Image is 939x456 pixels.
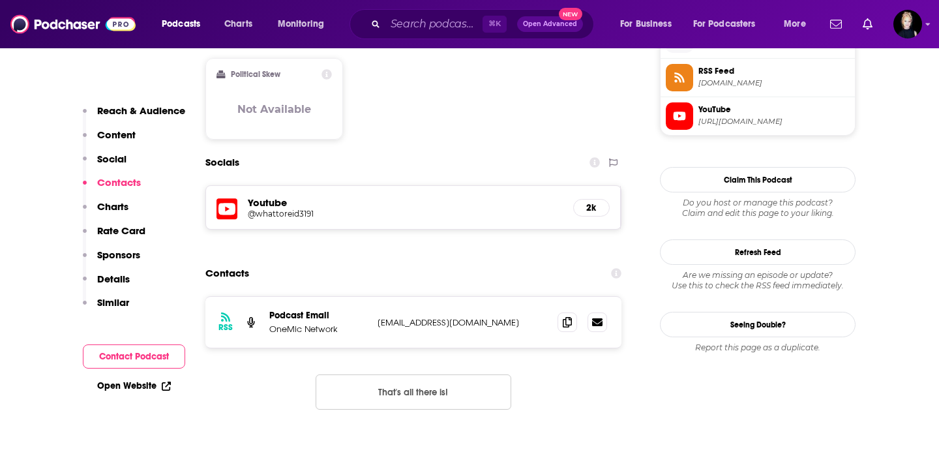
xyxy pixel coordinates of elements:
span: Do you host or manage this podcast? [660,198,856,208]
span: ⌘ K [483,16,507,33]
button: open menu [775,14,822,35]
p: Rate Card [97,224,145,237]
button: open menu [611,14,688,35]
span: https://www.youtube.com/@whattoreid3191 [698,117,850,127]
span: For Podcasters [693,15,756,33]
button: Sponsors [83,249,140,273]
p: OneMic Network [269,324,367,335]
p: Details [97,273,130,285]
button: Charts [83,200,128,224]
a: RSS Feed[DOMAIN_NAME] [666,64,850,91]
button: Rate Card [83,224,145,249]
img: User Profile [893,10,922,38]
span: Charts [224,15,252,33]
button: Contacts [83,176,141,200]
p: Sponsors [97,249,140,261]
div: Are we missing an episode or update? Use this to check the RSS feed immediately. [660,270,856,291]
h2: Contacts [205,261,249,286]
a: Show notifications dropdown [857,13,878,35]
h3: Not Available [237,103,311,115]
p: Charts [97,200,128,213]
div: Report this page as a duplicate. [660,342,856,353]
span: Logged in as Passell [893,10,922,38]
p: Content [97,129,136,141]
button: Reach & Audience [83,104,185,129]
button: open menu [269,14,341,35]
h2: Political Skew [231,70,280,79]
span: Open Advanced [523,21,577,27]
input: Search podcasts, credits, & more... [385,14,483,35]
p: Podcast Email [269,310,367,321]
button: Social [83,153,127,177]
h3: RSS [218,322,233,333]
span: New [559,8,582,20]
span: More [784,15,806,33]
a: Show notifications dropdown [825,13,847,35]
h2: Socials [205,150,239,175]
button: Content [83,129,136,153]
a: Seeing Double? [660,312,856,337]
p: [EMAIL_ADDRESS][DOMAIN_NAME] [378,317,547,328]
span: For Business [620,15,672,33]
p: Similar [97,296,129,309]
span: Podcasts [162,15,200,33]
button: Contact Podcast [83,344,185,369]
h5: @whattoreid3191 [248,209,456,219]
button: Refresh Feed [660,239,856,265]
button: Open AdvancedNew [517,16,583,32]
div: Search podcasts, credits, & more... [362,9,606,39]
button: open menu [153,14,217,35]
a: YouTube[URL][DOMAIN_NAME] [666,102,850,130]
span: whattoreid.libsyn.com [698,78,850,88]
button: Claim This Podcast [660,167,856,192]
a: Open Website [97,380,171,391]
img: Podchaser - Follow, Share and Rate Podcasts [10,12,136,37]
button: Nothing here. [316,374,511,410]
a: Charts [216,14,260,35]
h5: 2k [584,202,599,213]
p: Reach & Audience [97,104,185,117]
span: Monitoring [278,15,324,33]
button: open menu [685,14,775,35]
button: Show profile menu [893,10,922,38]
span: YouTube [698,104,850,115]
a: @whattoreid3191 [248,209,563,219]
span: RSS Feed [698,65,850,77]
h5: Youtube [248,196,563,209]
p: Social [97,153,127,165]
p: Contacts [97,176,141,189]
button: Similar [83,296,129,320]
div: Claim and edit this page to your liking. [660,198,856,219]
button: Details [83,273,130,297]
